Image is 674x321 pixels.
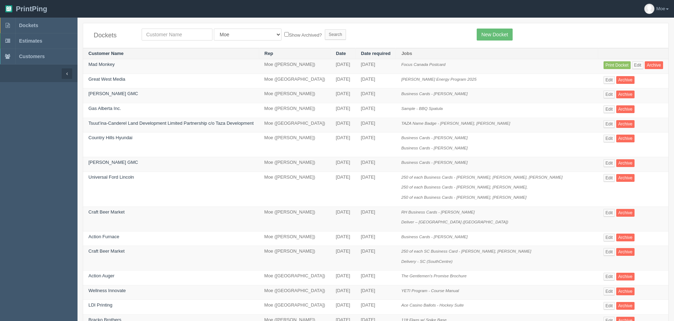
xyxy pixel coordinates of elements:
[265,51,273,56] a: Rep
[355,157,396,172] td: [DATE]
[355,271,396,285] td: [DATE]
[259,118,330,132] td: Moe ([GEOGRAPHIC_DATA])
[142,29,212,41] input: Customer Name
[284,32,289,37] input: Show Archived?
[616,120,635,128] a: Archive
[325,29,346,40] input: Search
[336,51,346,56] a: Date
[88,273,115,278] a: Action Auger
[259,157,330,172] td: Moe ([PERSON_NAME])
[604,174,615,182] a: Edit
[616,91,635,98] a: Archive
[355,103,396,118] td: [DATE]
[604,288,615,295] a: Edit
[355,300,396,315] td: [DATE]
[645,61,663,69] a: Archive
[330,285,355,300] td: [DATE]
[355,88,396,103] td: [DATE]
[632,61,644,69] a: Edit
[259,59,330,74] td: Moe ([PERSON_NAME])
[259,88,330,103] td: Moe ([PERSON_NAME])
[616,135,635,142] a: Archive
[259,132,330,157] td: Moe ([PERSON_NAME])
[616,105,635,113] a: Archive
[616,174,635,182] a: Archive
[330,132,355,157] td: [DATE]
[401,234,468,239] i: Business Cards - [PERSON_NAME]
[330,59,355,74] td: [DATE]
[401,121,510,125] i: TAZA Name Badge - [PERSON_NAME], [PERSON_NAME]
[401,288,459,293] i: YETI Program - Course Manual
[330,157,355,172] td: [DATE]
[361,51,391,56] a: Date required
[88,288,126,293] a: Wellness Innovate
[330,206,355,231] td: [DATE]
[604,61,631,69] a: Print Docket
[330,88,355,103] td: [DATE]
[604,105,615,113] a: Edit
[88,76,125,82] a: Great West Media
[401,106,443,111] i: Sample - BBQ Spatula
[616,159,635,167] a: Archive
[94,32,131,39] h4: Dockets
[604,120,615,128] a: Edit
[88,160,138,165] a: [PERSON_NAME] GMC
[330,172,355,206] td: [DATE]
[355,231,396,246] td: [DATE]
[616,302,635,310] a: Archive
[616,209,635,217] a: Archive
[88,106,121,111] a: Gas Alberta Inc.
[355,59,396,74] td: [DATE]
[616,288,635,295] a: Archive
[88,234,119,239] a: Action Furnace
[330,103,355,118] td: [DATE]
[401,91,468,96] i: Business Cards - [PERSON_NAME]
[259,74,330,88] td: Moe ([GEOGRAPHIC_DATA])
[88,51,124,56] a: Customer Name
[604,135,615,142] a: Edit
[401,259,453,264] i: Delivery - SC (SouthCentre)
[259,285,330,300] td: Moe ([GEOGRAPHIC_DATA])
[284,31,322,39] label: Show Archived?
[259,206,330,231] td: Moe ([PERSON_NAME])
[604,76,615,84] a: Edit
[330,246,355,271] td: [DATE]
[19,23,38,28] span: Dockets
[396,48,598,59] th: Jobs
[355,206,396,231] td: [DATE]
[604,234,615,241] a: Edit
[401,249,531,253] i: 250 of each SC Business Card - [PERSON_NAME], [PERSON_NAME]
[259,300,330,315] td: Moe ([GEOGRAPHIC_DATA])
[401,303,464,307] i: Ace Casino Ballots - Hockey Suite
[401,146,468,150] i: Business Cards - [PERSON_NAME]
[19,38,42,44] span: Estimates
[88,121,254,126] a: Tsuut’ina-Canderel Land Development Limited Partnership c/o Taza Development
[259,103,330,118] td: Moe ([PERSON_NAME])
[330,300,355,315] td: [DATE]
[355,285,396,300] td: [DATE]
[259,172,330,206] td: Moe ([PERSON_NAME])
[401,195,526,199] i: 250 of each Business Cards - [PERSON_NAME], [PERSON_NAME]
[88,302,112,308] a: LDI Printing
[616,273,635,280] a: Archive
[5,5,12,12] img: logo-3e63b451c926e2ac314895c53de4908e5d424f24456219fb08d385ab2e579770.png
[616,248,635,256] a: Archive
[330,271,355,285] td: [DATE]
[88,209,125,215] a: Craft Beer Market
[604,91,615,98] a: Edit
[401,160,468,165] i: Business Cards - [PERSON_NAME]
[616,234,635,241] a: Archive
[355,118,396,132] td: [DATE]
[259,246,330,271] td: Moe ([PERSON_NAME])
[604,273,615,280] a: Edit
[88,248,125,254] a: Craft Beer Market
[401,210,475,214] i: RH Business Cards - [PERSON_NAME]
[401,77,477,81] i: [PERSON_NAME] Energy Program 2025
[88,91,138,96] a: [PERSON_NAME] GMC
[355,132,396,157] td: [DATE]
[88,174,134,180] a: Universal Ford Lincoln
[88,135,132,140] a: Country Hills Hyundai
[401,62,445,67] i: Focus Canada Postcard
[604,248,615,256] a: Edit
[604,302,615,310] a: Edit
